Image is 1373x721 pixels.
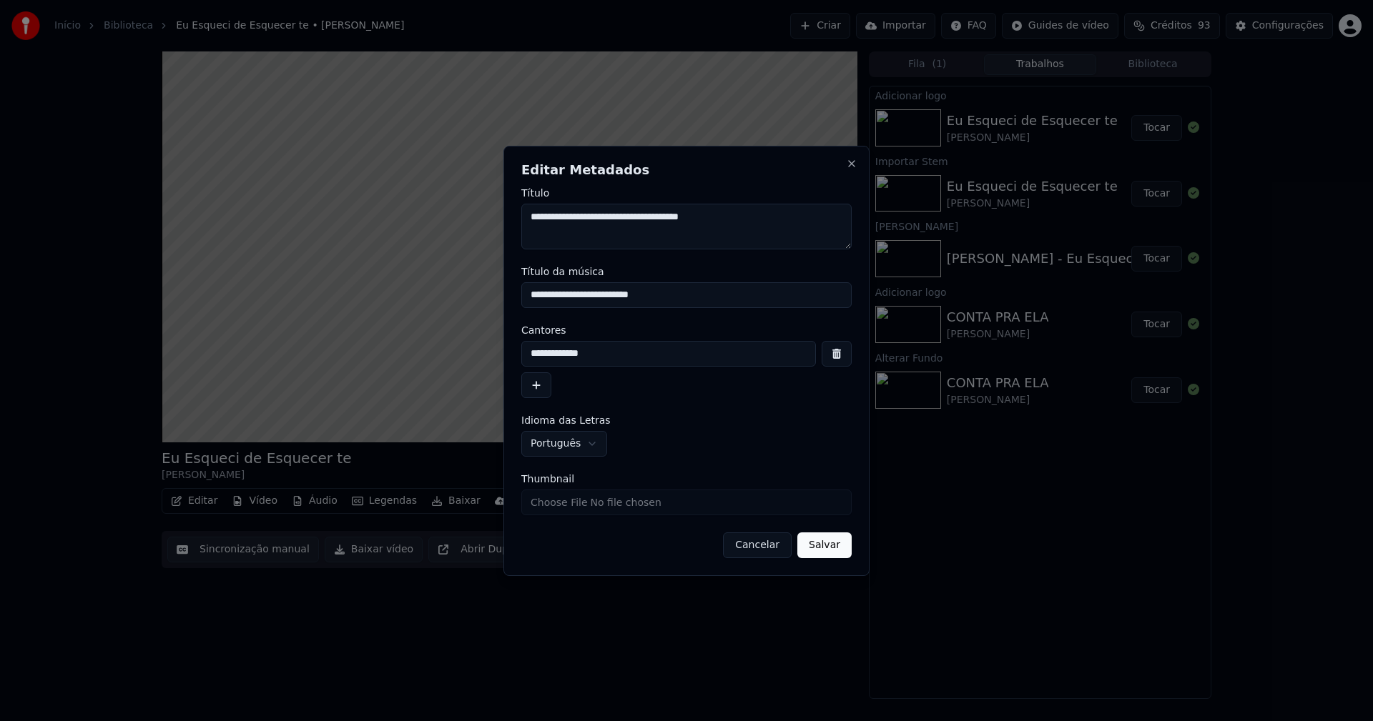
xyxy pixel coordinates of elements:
[521,474,574,484] span: Thumbnail
[521,188,852,198] label: Título
[797,532,852,558] button: Salvar
[521,325,852,335] label: Cantores
[521,415,611,425] span: Idioma das Letras
[521,164,852,176] h2: Editar Metadados
[521,267,852,277] label: Título da música
[723,532,792,558] button: Cancelar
